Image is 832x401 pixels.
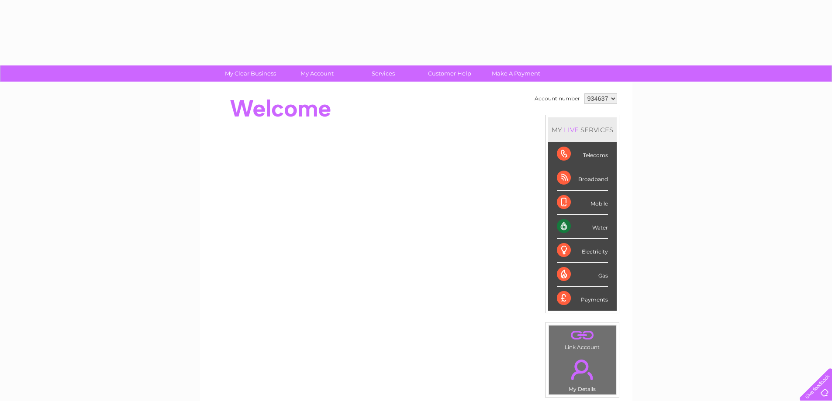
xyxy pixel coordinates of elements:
[548,117,617,142] div: MY SERVICES
[214,65,287,82] a: My Clear Business
[562,126,580,134] div: LIVE
[281,65,353,82] a: My Account
[557,239,608,263] div: Electricity
[557,166,608,190] div: Broadband
[480,65,552,82] a: Make A Payment
[551,328,614,343] a: .
[557,142,608,166] div: Telecoms
[414,65,486,82] a: Customer Help
[557,215,608,239] div: Water
[347,65,419,82] a: Services
[557,287,608,310] div: Payments
[551,354,614,385] a: .
[557,191,608,215] div: Mobile
[557,263,608,287] div: Gas
[549,352,616,395] td: My Details
[532,91,582,106] td: Account number
[549,325,616,353] td: Link Account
